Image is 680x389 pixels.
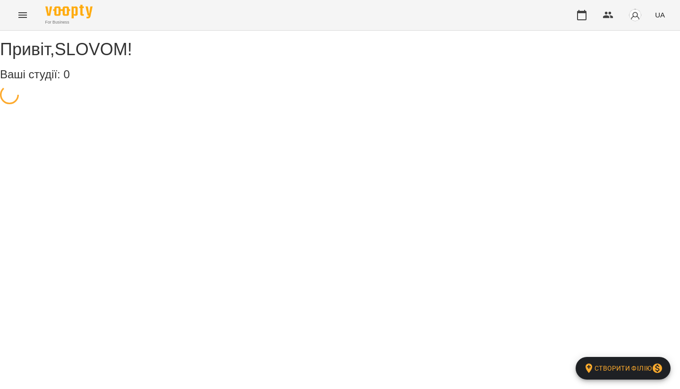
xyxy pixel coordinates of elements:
[45,19,93,25] span: For Business
[45,5,93,18] img: Voopty Logo
[629,8,642,22] img: avatar_s.png
[651,6,669,24] button: UA
[63,68,69,81] span: 0
[655,10,665,20] span: UA
[11,4,34,26] button: Menu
